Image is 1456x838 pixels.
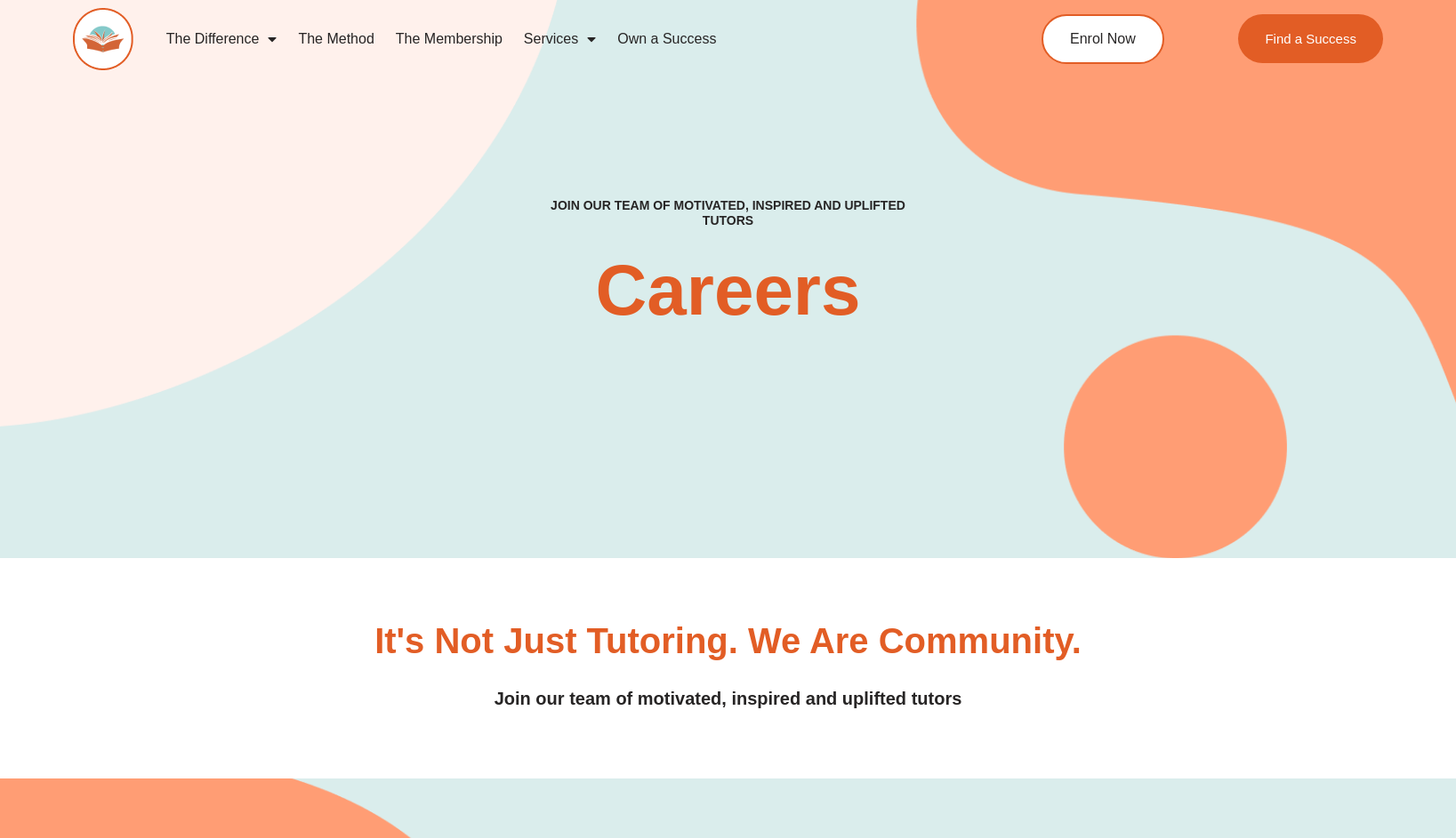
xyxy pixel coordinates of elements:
[1042,14,1164,64] a: Enrol Now
[534,198,921,228] h4: Join our team of motivated, inspired and uplifted tutors​
[513,19,607,60] a: Services
[607,19,727,60] a: Own a Success
[385,19,513,60] a: The Membership
[1266,32,1357,45] span: Find a Success
[1239,14,1384,63] a: Find a Success
[156,19,967,60] nav: Menu
[287,19,384,60] a: The Method
[156,19,288,60] a: The Difference
[1070,32,1136,46] span: Enrol Now
[374,623,1082,658] h3: It's Not Just Tutoring. We are Community.
[431,255,1025,326] h2: Careers
[151,685,1305,713] h4: Join our team of motivated, inspired and uplifted tutors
